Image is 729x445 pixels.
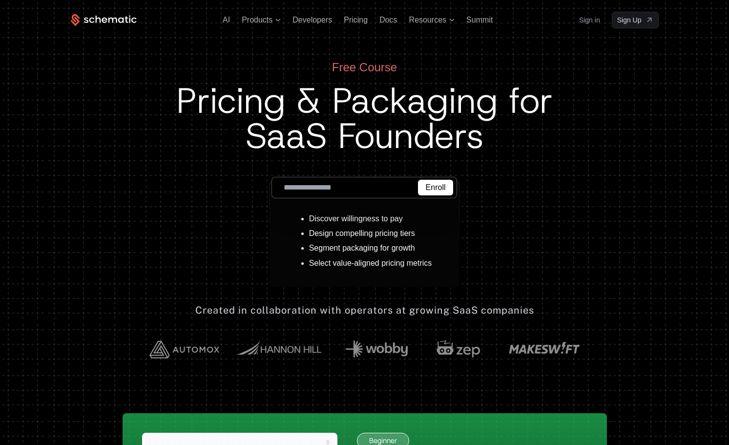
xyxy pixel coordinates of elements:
span: Products [242,16,272,24]
a: [object Object] [612,12,659,28]
a: Sign in [579,12,600,28]
a: Pricing [344,16,368,24]
div: Free Course [176,60,553,75]
h1: Pricing & Packaging for SaaS Founders [176,83,553,153]
div: Created in collaboration with operators at growing SaaS companies [195,303,534,317]
a: Summit [466,16,493,24]
li: Select value-aligned pricing metrics [309,259,432,268]
li: Design compelling pricing tiers [309,229,432,238]
span: Sign Up [617,15,642,25]
a: Docs [379,16,397,24]
a: AI [223,16,230,24]
a: Developers [292,16,332,24]
li: Segment packaging for growth [309,244,432,253]
span: Resources [409,16,446,24]
button: Enroll [418,180,454,195]
li: Discover willingness to pay [309,214,432,223]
